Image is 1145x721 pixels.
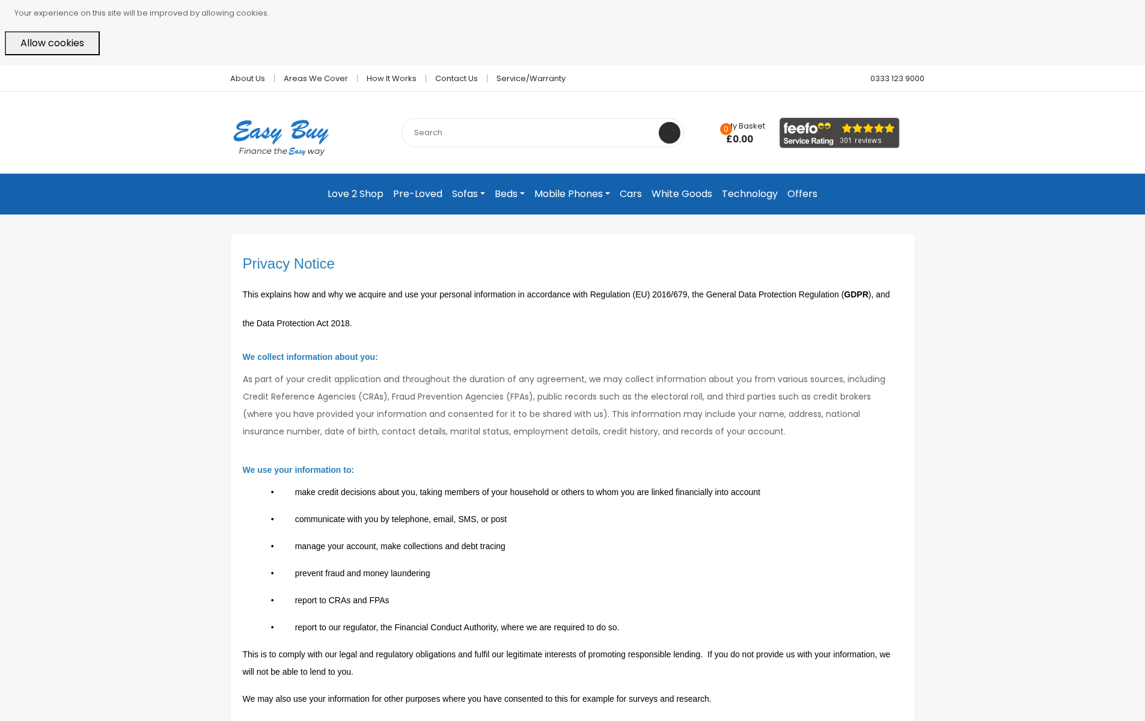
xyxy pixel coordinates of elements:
[14,5,1140,22] p: Your experience on this site will be improved by allowing cookies.
[271,595,389,605] span: • report to CRAs and FPAs
[275,75,358,82] a: Areas we cover
[447,183,490,205] a: Sofas
[530,183,615,205] a: Mobile Phones
[5,31,100,55] button: Allow cookies
[720,123,732,135] span: 0
[615,183,647,205] a: Cars
[358,75,426,82] a: How it works
[243,465,355,475] b: We use your information to:
[271,487,760,497] span: • make credit decisions about you, taking members of your household or others to whom you are lin...
[726,120,765,132] span: My Basket
[388,183,447,205] a: Pre-Loved
[271,514,507,524] span: • communicate with you by telephone, email, SMS, or post
[243,255,335,272] span: Privacy Notice
[402,118,684,147] input: Search
[647,183,717,205] a: White Goods
[271,541,505,551] span: • manage your account, make collections and debt tracing
[861,75,924,82] a: 0333 123 9000
[243,352,378,362] b: We collect information about you:
[221,75,275,82] a: About Us
[243,650,891,677] span: This is to comply with our legal and regulatory obligations and fulfil our legitimate interests o...
[243,290,890,328] span: This explains how and why we acquire and use your personal information in accordance with Regulat...
[702,123,765,136] a: 0 My Basket £0.00
[726,133,765,145] span: £0.00
[271,622,620,632] span: • report to our regulator, the Financial Conduct Authority, where we are required to do so.
[487,75,566,82] a: Service/Warranty
[243,373,885,437] span: As part of your credit application and throughout the duration of any agreement, we may collect i...
[426,75,487,82] a: Contact Us
[783,183,822,205] a: Offers
[271,568,430,578] span: • prevent fraud and money laundering
[490,183,530,205] a: Beds
[844,290,868,299] b: GDPR
[323,183,388,205] a: Love 2 Shop
[243,694,712,704] span: We may also use your information for other purposes where you have consented to this for example ...
[717,183,783,205] a: Technology
[221,104,341,171] img: Easy Buy
[780,118,900,148] img: feefo_logo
